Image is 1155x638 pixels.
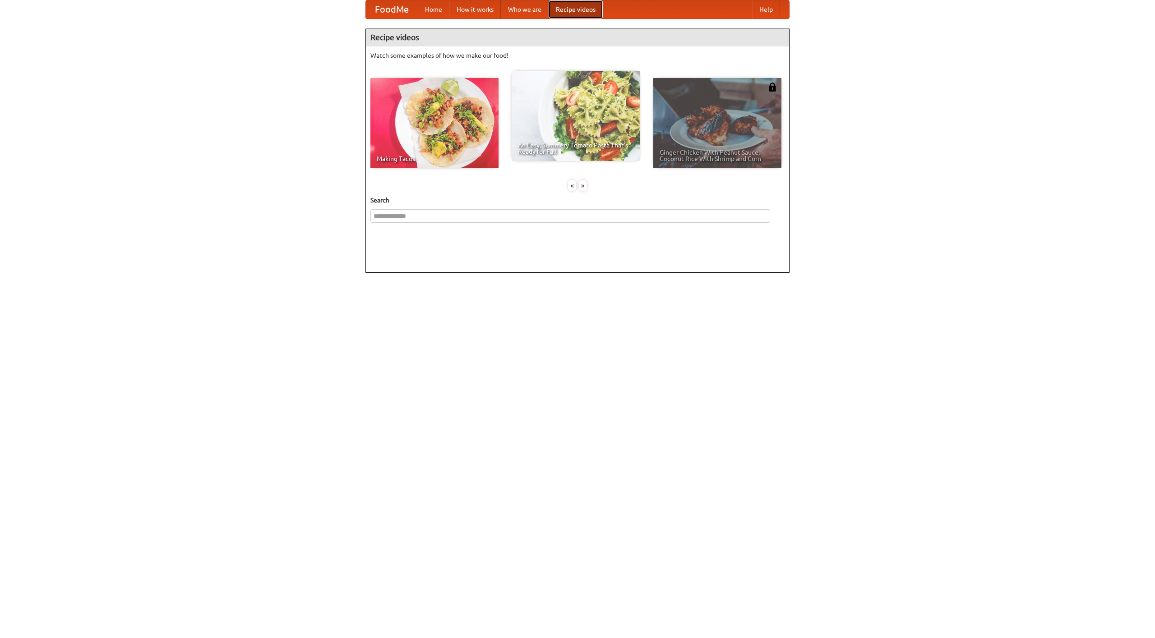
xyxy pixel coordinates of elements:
span: An Easy, Summery Tomato Pasta That's Ready for Fall [518,142,633,155]
a: Help [752,0,780,18]
h5: Search [370,196,785,205]
div: « [568,180,576,191]
a: FoodMe [366,0,418,18]
span: Making Tacos [377,156,492,162]
a: An Easy, Summery Tomato Pasta That's Ready for Fall [512,71,640,161]
div: » [579,180,587,191]
h4: Recipe videos [366,28,789,46]
a: Who we are [501,0,549,18]
a: Recipe videos [549,0,603,18]
p: Watch some examples of how we make our food! [370,51,785,60]
a: How it works [449,0,501,18]
a: Home [418,0,449,18]
img: 483408.png [768,83,777,92]
a: Making Tacos [370,78,499,168]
